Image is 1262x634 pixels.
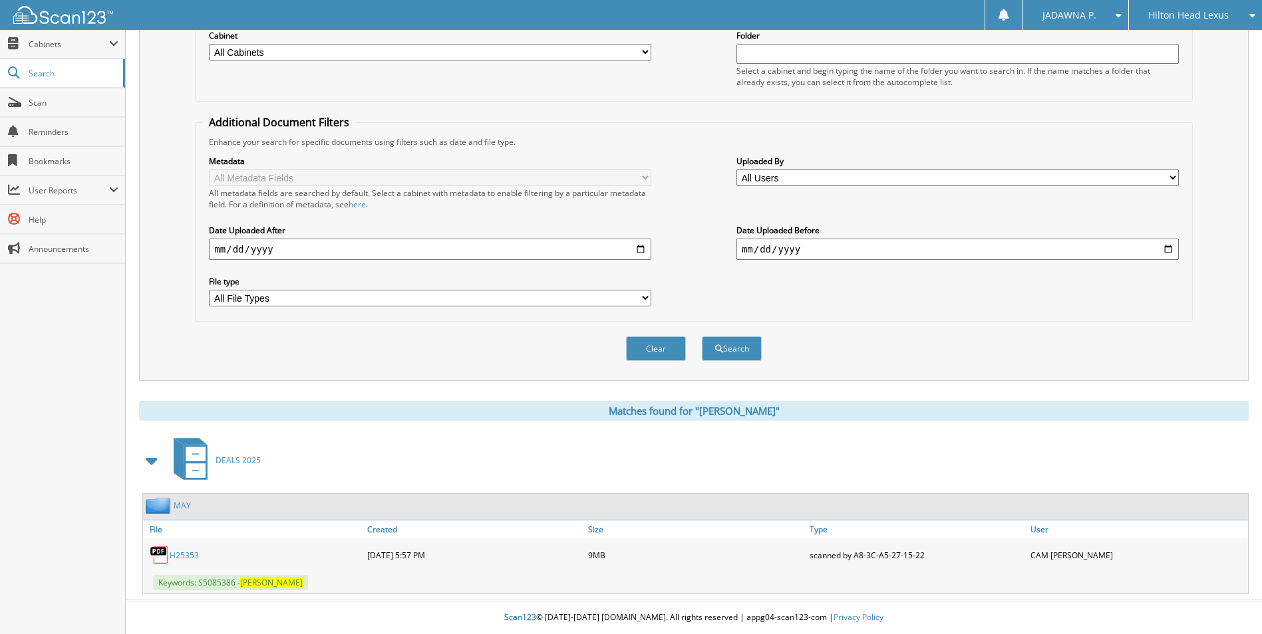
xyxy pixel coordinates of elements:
legend: Additional Document Filters [202,115,356,130]
input: start [209,239,651,260]
span: JADAWNA P. [1042,11,1096,19]
img: scan123-logo-white.svg [13,6,113,24]
span: Keywords: S5085386 - [153,575,308,590]
span: Reminders [29,126,118,138]
span: User Reports [29,185,109,196]
span: Scan [29,97,118,108]
span: Announcements [29,243,118,255]
div: 9MB [585,542,806,568]
label: File type [209,276,651,287]
iframe: Chat Widget [1195,570,1262,634]
span: DEALS 2025 [216,455,261,466]
img: PDF.png [150,545,170,565]
div: © [DATE]-[DATE] [DOMAIN_NAME]. All rights reserved | appg04-scan123-com | [126,601,1262,634]
a: User [1027,520,1248,538]
a: MAY [174,500,191,511]
span: Scan123 [504,611,536,623]
a: here [349,199,366,210]
div: [DATE] 5:57 PM [364,542,585,568]
label: Metadata [209,156,651,167]
label: Uploaded By [736,156,1179,167]
label: Date Uploaded Before [736,225,1179,236]
div: Matches found for "[PERSON_NAME]" [139,401,1249,421]
label: Folder [736,30,1179,41]
div: All metadata fields are searched by default. Select a cabinet with metadata to enable filtering b... [209,187,651,210]
label: Cabinet [209,30,651,41]
a: Size [585,520,806,538]
div: CAM [PERSON_NAME] [1027,542,1248,568]
a: Privacy Policy [834,611,883,623]
div: Enhance your search for specific documents using filters such as date and file type. [202,136,1185,148]
span: Help [29,214,118,225]
button: Clear [626,336,686,361]
a: Type [806,520,1027,538]
span: Hilton Head Lexus [1148,11,1229,19]
span: Bookmarks [29,156,118,167]
a: Created [364,520,585,538]
div: scanned by A8-3C-A5-27-15-22 [806,542,1027,568]
a: DEALS 2025 [166,434,261,486]
label: Date Uploaded After [209,225,651,236]
span: Cabinets [29,39,109,50]
input: end [736,239,1179,260]
button: Search [702,336,762,361]
span: Search [29,68,116,79]
a: H25353 [170,550,199,561]
img: folder2.png [146,497,174,514]
span: [PERSON_NAME] [240,577,303,588]
a: File [143,520,364,538]
div: Select a cabinet and begin typing the name of the folder you want to search in. If the name match... [736,65,1179,88]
